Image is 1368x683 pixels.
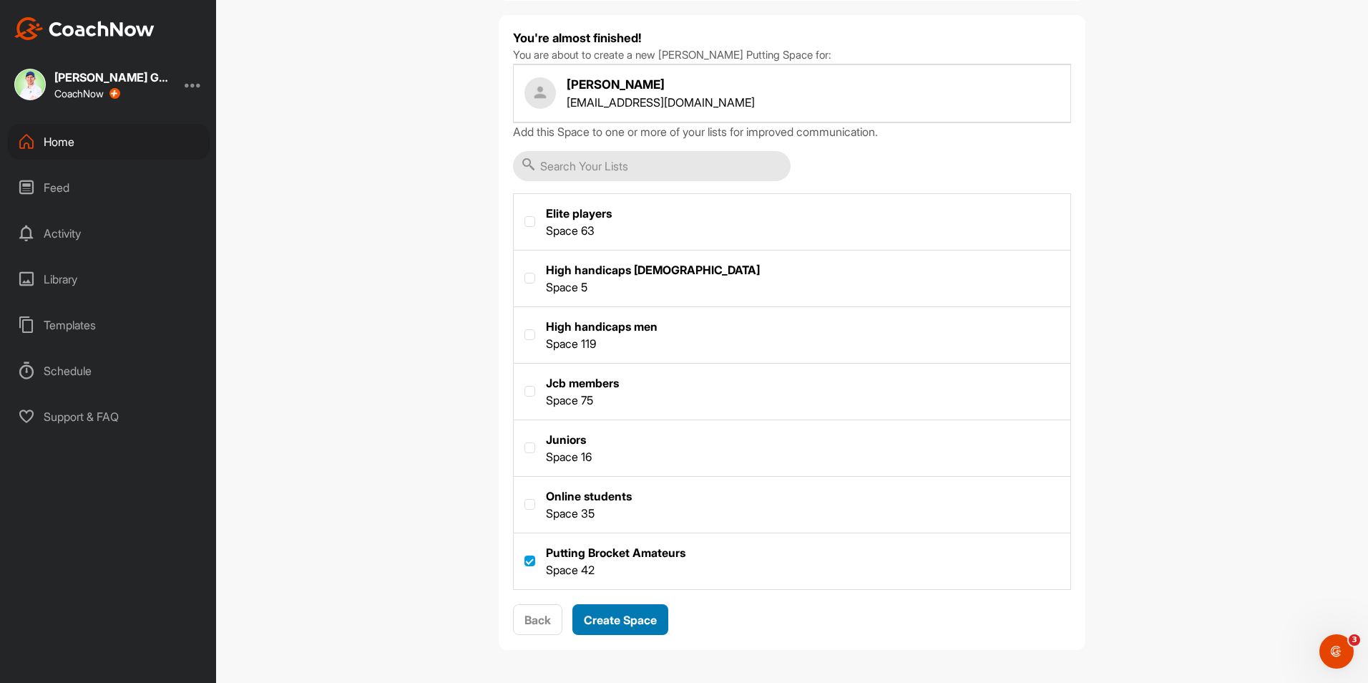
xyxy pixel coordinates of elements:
[584,613,657,627] span: Create Space
[8,261,210,297] div: Library
[513,29,1071,47] h4: You're almost finished!
[513,151,791,181] input: Search Your Lists
[54,72,169,83] div: [PERSON_NAME] Golf
[1349,634,1360,646] span: 3
[572,604,668,635] button: Create Space
[524,613,551,627] span: Back
[513,47,1071,64] p: You are about to create a new [PERSON_NAME] Putting Space for:
[8,353,210,389] div: Schedule
[54,88,120,100] div: CoachNow
[513,604,562,635] button: Back
[513,123,1071,140] p: Add this Space to one or more of your lists for improved communication.
[8,170,210,205] div: Feed
[14,69,46,100] img: square_a4120018e3a3d6688c6919095981194a.jpg
[8,307,210,343] div: Templates
[524,77,556,109] img: user
[8,124,210,160] div: Home
[1319,634,1354,669] iframe: Intercom live chat
[567,94,755,111] p: [EMAIL_ADDRESS][DOMAIN_NAME]
[8,399,210,435] div: Support & FAQ
[567,76,755,94] h4: [PERSON_NAME]
[14,17,155,40] img: CoachNow
[8,215,210,251] div: Activity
